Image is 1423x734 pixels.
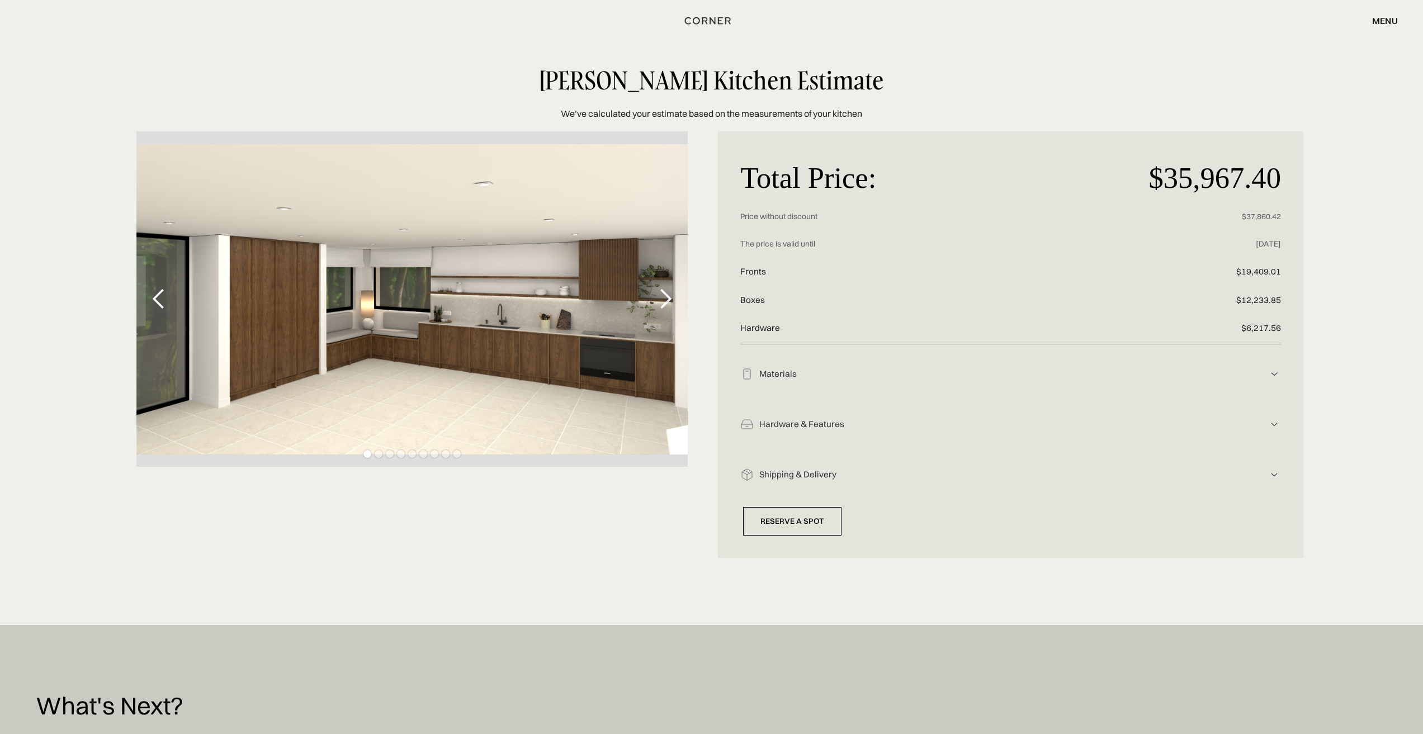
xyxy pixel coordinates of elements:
div: menu [1361,11,1398,30]
h1: What's Next? [36,692,183,719]
div: Show slide 7 of 9 [431,450,438,458]
p: We’ve calculated your estimate based on the measurements of your kitchen [561,107,862,120]
p: Boxes [740,286,1100,315]
div: Show slide 5 of 9 [408,450,416,458]
p: Hardware [740,314,1100,343]
div: 1 of 9 [136,131,688,467]
p: $12,233.85 [1101,286,1281,315]
div: previous slide [136,131,181,467]
div: next slide [643,131,688,467]
div: Hardware & Features [754,419,1267,430]
div: Materials [754,368,1267,380]
p: $19,409.01 [1101,258,1281,286]
p: Price without discount [740,203,1100,230]
p: Total Price: [740,154,1100,203]
p: $6,217.56 [1101,314,1281,343]
div: [PERSON_NAME] Kitchen Estimate [359,67,1064,93]
p: $35,967.40 [1101,154,1281,203]
p: Fronts [740,258,1100,286]
div: Show slide 1 of 9 [363,450,371,458]
div: Show slide 6 of 9 [419,450,427,458]
div: Show slide 4 of 9 [397,450,405,458]
div: Show slide 8 of 9 [442,450,450,458]
div: Show slide 3 of 9 [386,450,394,458]
a: Reserve a Spot [743,507,841,536]
a: home [656,13,767,28]
div: menu [1372,16,1398,25]
div: Show slide 9 of 9 [453,450,461,458]
p: $37,860.42 [1101,203,1281,230]
div: Show slide 2 of 9 [375,450,382,458]
p: The price is valid until [740,230,1100,258]
div: carousel [136,131,688,467]
p: [DATE] [1101,230,1281,258]
div: Shipping & Delivery [754,469,1267,481]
